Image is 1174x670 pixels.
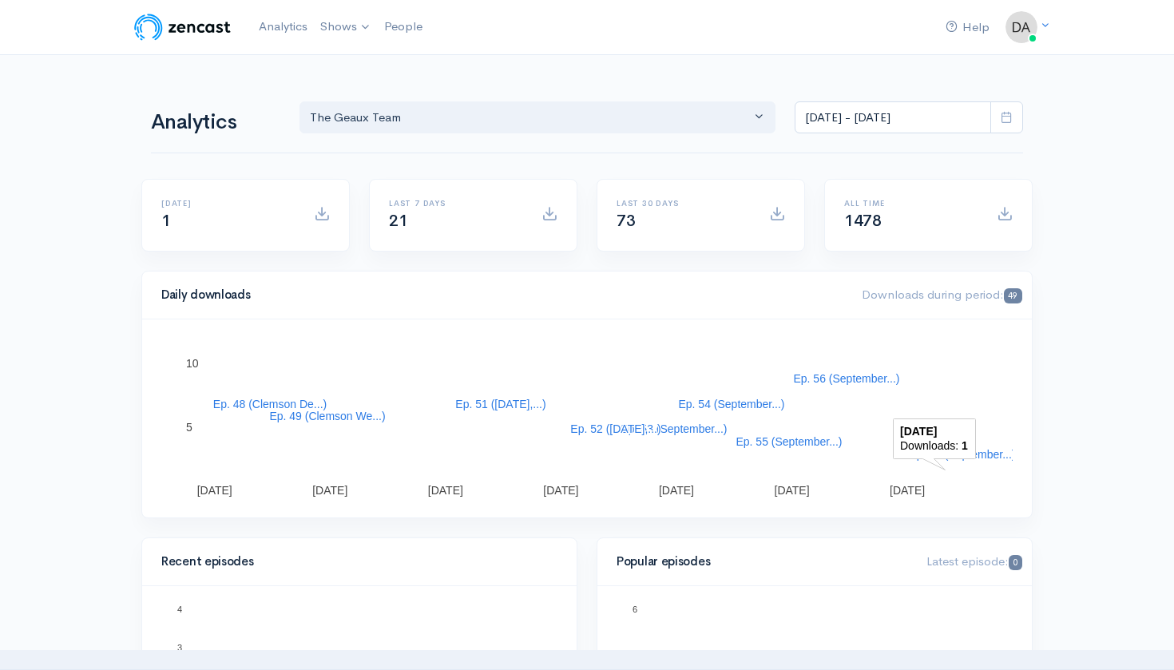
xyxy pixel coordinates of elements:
text: Ep. 50 [668,611,693,620]
h6: Last 30 days [617,199,750,208]
h4: Recent episodes [161,555,548,569]
text: [DATE] [659,484,694,497]
text: Ep. 54 (September...) [678,398,784,410]
a: Analytics [252,10,314,44]
svg: A chart. [161,339,1013,498]
a: Help [939,10,996,45]
h4: Popular episodes [617,555,907,569]
text: [DATE] [775,484,810,497]
div: The Geaux Team [310,109,751,127]
text: Ep. 55 [347,611,372,620]
text: [DATE] [312,484,347,497]
text: Ep. 51 ([DATE],...) [455,398,545,410]
input: analytics date range selector [795,101,991,134]
text: [PERSON_NAME]...) [332,441,437,454]
text: [DATE] [890,484,925,497]
a: Shows [314,10,378,45]
h6: [DATE] [161,199,295,208]
text: [DATE] [543,484,578,497]
text: 4 [177,605,182,614]
text: Ep. 56 (September...) [793,372,899,385]
text: Ep. 53 [212,611,238,620]
text: [DATE] [197,484,232,497]
text: 10 [186,357,199,370]
img: ... [1005,11,1037,43]
span: 49 [1004,288,1022,303]
span: 1 [161,211,171,231]
text: Ep. 56 [414,611,439,620]
h6: Last 7 days [389,199,522,208]
text: Downloads: [900,439,958,452]
text: Ep. 57 (September...) [909,448,1015,461]
span: 21 [389,211,407,231]
text: Ep. 48 (Clemson De...) [213,398,327,410]
text: 3 [177,642,182,652]
span: 0 [1009,555,1022,570]
span: 1478 [844,211,881,231]
span: 73 [617,211,635,231]
a: People [378,10,429,44]
text: 5 [186,421,192,434]
text: Ep. 53 (September...) [621,422,727,435]
text: [DATE] [428,484,463,497]
text: [DATE] [900,425,937,438]
text: Ep. 49 (Clemson We...) [269,410,385,422]
h6: All time [844,199,978,208]
span: Latest episode: [926,553,1022,569]
button: The Geaux Team [299,101,775,134]
text: ([PERSON_NAME] [337,424,433,437]
text: 1 [962,439,968,452]
text: Ep. 54 [280,648,305,658]
img: ZenCast Logo [132,11,233,43]
text: Ep. 52 ([DATE],...) [570,422,660,435]
text: 6 [633,605,637,614]
h4: Daily downloads [161,288,843,302]
span: Downloads during period: [862,287,1022,302]
text: Ep. 55 (September...) [736,435,842,448]
h1: Analytics [151,111,280,134]
text: Ep. 50 [369,407,402,420]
